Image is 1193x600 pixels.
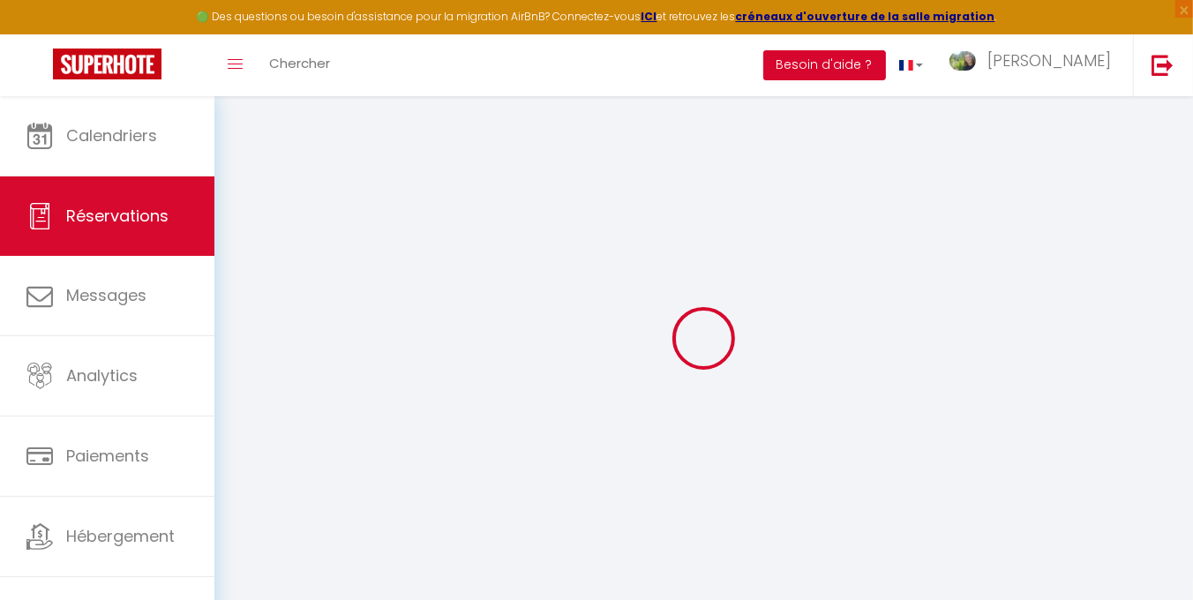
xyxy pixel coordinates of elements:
iframe: Chat [1118,521,1180,587]
span: Calendriers [66,124,157,146]
span: Réservations [66,205,169,227]
span: Messages [66,284,146,306]
span: Analytics [66,364,138,386]
img: Super Booking [53,49,161,79]
img: ... [949,51,976,71]
span: [PERSON_NAME] [987,49,1111,71]
span: Hébergement [66,525,175,547]
a: ... [PERSON_NAME] [936,34,1133,96]
span: Paiements [66,445,149,467]
span: Chercher [269,54,330,72]
a: ICI [642,9,657,24]
img: logout [1152,54,1174,76]
a: Chercher [256,34,343,96]
a: créneaux d'ouverture de la salle migration [736,9,995,24]
button: Ouvrir le widget de chat LiveChat [14,7,67,60]
button: Besoin d'aide ? [763,50,886,80]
